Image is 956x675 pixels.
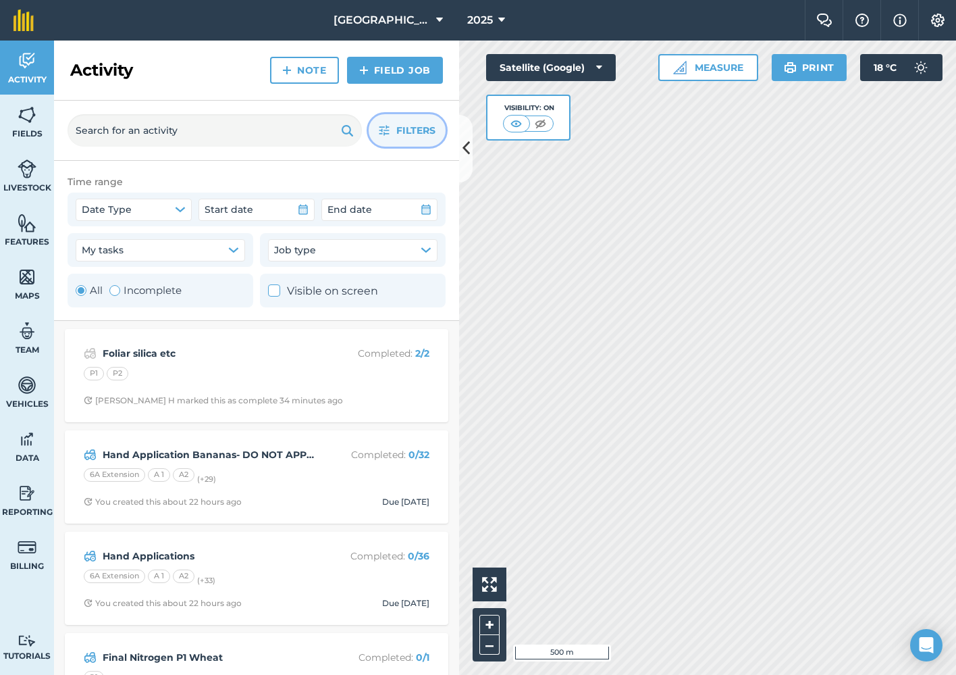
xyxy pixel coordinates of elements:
[270,57,339,84] a: Note
[84,497,242,507] div: You created this about 22 hours ago
[76,282,182,299] div: Toggle Activity
[68,174,446,189] div: Time range
[70,59,133,81] h2: Activity
[486,54,616,81] button: Satellite (Google)
[82,243,124,257] span: My tasks
[854,14,870,27] img: A question mark icon
[479,635,500,655] button: –
[173,570,194,583] div: A2
[415,347,429,359] strong: 2 / 2
[18,537,36,557] img: svg+xml;base64,PD94bWwgdmVyc2lvbj0iMS4wIiBlbmNvZGluZz0idXRmLTgiPz4KPCEtLSBHZW5lcmF0b3I6IEFkb2JlIE...
[148,468,170,482] div: A 1
[198,199,315,220] button: Start date
[874,54,897,81] span: 18 ° C
[508,117,525,130] img: svg+xml;base64,PHN2ZyB4bWxucz0iaHR0cDovL3d3dy53My5vcmcvMjAwMC9zdmciIHdpZHRoPSI1MCIgaGVpZ2h0PSI0MC...
[341,122,354,139] img: svg+xml;base64,PHN2ZyB4bWxucz0iaHR0cDovL3d3dy53My5vcmcvMjAwMC9zdmciIHdpZHRoPSIxOSIgaGVpZ2h0PSIyNC...
[18,267,36,287] img: svg+xml;base64,PHN2ZyB4bWxucz0iaHR0cDovL3d3dy53My5vcmcvMjAwMC9zdmciIHdpZHRoPSI1NiIgaGVpZ2h0PSI2MC...
[327,202,372,217] span: End date
[893,12,907,28] img: svg+xml;base64,PHN2ZyB4bWxucz0iaHR0cDovL3d3dy53My5vcmcvMjAwMC9zdmciIHdpZHRoPSIxNyIgaGVpZ2h0PSIxNy...
[772,54,847,81] button: Print
[84,548,97,564] img: svg+xml;base64,PD94bWwgdmVyc2lvbj0iMS4wIiBlbmNvZGluZz0idXRmLTgiPz4KPCEtLSBHZW5lcmF0b3I6IEFkb2JlIE...
[18,634,36,647] img: svg+xml;base64,PD94bWwgdmVyc2lvbj0iMS4wIiBlbmNvZGluZz0idXRmLTgiPz4KPCEtLSBHZW5lcmF0b3I6IEFkb2JlIE...
[910,629,942,661] div: Open Intercom Messenger
[76,282,103,299] label: All
[503,103,554,114] div: Visibility: On
[107,367,128,380] div: P2
[205,202,253,217] span: Start date
[197,474,216,484] small: (+ 29 )
[268,282,378,300] label: Visible on screen
[82,202,132,217] span: Date Type
[18,51,36,71] img: svg+xml;base64,PD94bWwgdmVyc2lvbj0iMS4wIiBlbmNvZGluZz0idXRmLTgiPz4KPCEtLSBHZW5lcmF0b3I6IEFkb2JlIE...
[18,483,36,503] img: svg+xml;base64,PD94bWwgdmVyc2lvbj0iMS4wIiBlbmNvZGluZz0idXRmLTgiPz4KPCEtLSBHZW5lcmF0b3I6IEFkb2JlIE...
[369,114,446,147] button: Filters
[322,549,429,564] p: Completed :
[322,346,429,361] p: Completed :
[321,199,437,220] button: End date
[482,577,497,592] img: Four arrows, one pointing top left, one top right, one bottom right and the last bottom left
[18,213,36,233] img: svg+xml;base64,PHN2ZyB4bWxucz0iaHR0cDovL3d3dy53My5vcmcvMjAwMC9zdmciIHdpZHRoPSI1NiIgaGVpZ2h0PSI2MC...
[18,159,36,179] img: svg+xml;base64,PD94bWwgdmVyc2lvbj0iMS4wIiBlbmNvZGluZz0idXRmLTgiPz4KPCEtLSBHZW5lcmF0b3I6IEFkb2JlIE...
[18,375,36,395] img: svg+xml;base64,PD94bWwgdmVyc2lvbj0iMS4wIiBlbmNvZGluZz0idXRmLTgiPz4KPCEtLSBHZW5lcmF0b3I6IEFkb2JlIE...
[274,243,316,257] span: Job type
[84,345,97,361] img: svg+xml;base64,PD94bWwgdmVyc2lvbj0iMS4wIiBlbmNvZGluZz0idXRmLTgiPz4KPCEtLSBHZW5lcmF0b3I6IEFkb2JlIE...
[673,61,687,74] img: Ruler icon
[109,282,182,299] label: Incomplete
[84,497,92,506] img: Clock with arrow pointing clockwise
[282,62,292,78] img: svg+xml;base64,PHN2ZyB4bWxucz0iaHR0cDovL3d3dy53My5vcmcvMjAwMC9zdmciIHdpZHRoPSIxNCIgaGVpZ2h0PSIyNC...
[84,367,104,380] div: P1
[382,598,429,609] div: Due [DATE]
[197,576,215,585] small: (+ 33 )
[84,570,145,583] div: 6A Extension
[784,59,797,76] img: svg+xml;base64,PHN2ZyB4bWxucz0iaHR0cDovL3d3dy53My5vcmcvMjAwMC9zdmciIHdpZHRoPSIxOSIgaGVpZ2h0PSIyNC...
[860,54,942,81] button: 18 °C
[84,395,343,406] div: [PERSON_NAME] H marked this as complete 34 minutes ago
[84,599,92,607] img: Clock with arrow pointing clockwise
[408,550,429,562] strong: 0 / 36
[334,12,431,28] span: [GEOGRAPHIC_DATA]
[76,239,245,261] button: My tasks
[322,650,429,665] p: Completed :
[347,57,443,84] a: Field Job
[84,598,242,609] div: You created this about 22 hours ago
[103,650,317,665] strong: Final Nitrogen P1 Wheat
[268,239,437,261] button: Job type
[84,447,97,463] img: svg+xml;base64,PD94bWwgdmVyc2lvbj0iMS4wIiBlbmNvZGluZz0idXRmLTgiPz4KPCEtLSBHZW5lcmF0b3I6IEFkb2JlIE...
[173,468,194,482] div: A2
[322,447,429,462] p: Completed :
[73,439,440,516] a: Hand Application Bananas- DO NOT APPLY SAME WEEK AS LIMECompleted: 0/326A ExtensionA 1A2(+29)Cloc...
[73,540,440,617] a: Hand ApplicationsCompleted: 0/366A ExtensionA 1A2(+33)Clock with arrow pointing clockwiseYou crea...
[84,649,97,666] img: svg+xml;base64,PD94bWwgdmVyc2lvbj0iMS4wIiBlbmNvZGluZz0idXRmLTgiPz4KPCEtLSBHZW5lcmF0b3I6IEFkb2JlIE...
[148,570,170,583] div: A 1
[68,114,362,147] input: Search for an activity
[76,199,192,220] button: Date Type
[416,651,429,664] strong: 0 / 1
[382,497,429,507] div: Due [DATE]
[479,615,500,635] button: +
[73,337,440,414] a: Foliar silica etcCompleted: 2/2P1P2Clock with arrow pointing clockwise[PERSON_NAME] H marked this...
[18,429,36,449] img: svg+xml;base64,PD94bWwgdmVyc2lvbj0iMS4wIiBlbmNvZGluZz0idXRmLTgiPz4KPCEtLSBHZW5lcmF0b3I6IEFkb2JlIE...
[359,62,369,78] img: svg+xml;base64,PHN2ZyB4bWxucz0iaHR0cDovL3d3dy53My5vcmcvMjAwMC9zdmciIHdpZHRoPSIxNCIgaGVpZ2h0PSIyNC...
[18,105,36,125] img: svg+xml;base64,PHN2ZyB4bWxucz0iaHR0cDovL3d3dy53My5vcmcvMjAwMC9zdmciIHdpZHRoPSI1NiIgaGVpZ2h0PSI2MC...
[103,447,317,462] strong: Hand Application Bananas- DO NOT APPLY SAME WEEK AS LIME
[930,14,946,27] img: A cog icon
[467,12,493,28] span: 2025
[396,123,435,138] span: Filters
[532,117,549,130] img: svg+xml;base64,PHN2ZyB4bWxucz0iaHR0cDovL3d3dy53My5vcmcvMjAwMC9zdmciIHdpZHRoPSI1MCIgaGVpZ2h0PSI0MC...
[907,54,934,81] img: svg+xml;base64,PD94bWwgdmVyc2lvbj0iMS4wIiBlbmNvZGluZz0idXRmLTgiPz4KPCEtLSBHZW5lcmF0b3I6IEFkb2JlIE...
[816,14,832,27] img: Two speech bubbles overlapping with the left bubble in the forefront
[84,468,145,482] div: 6A Extension
[84,396,92,405] img: Clock with arrow pointing clockwise
[658,54,758,81] button: Measure
[103,549,317,564] strong: Hand Applications
[18,321,36,341] img: svg+xml;base64,PD94bWwgdmVyc2lvbj0iMS4wIiBlbmNvZGluZz0idXRmLTgiPz4KPCEtLSBHZW5lcmF0b3I6IEFkb2JlIE...
[103,346,317,361] strong: Foliar silica etc
[408,449,429,461] strong: 0 / 32
[14,9,34,31] img: fieldmargin Logo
